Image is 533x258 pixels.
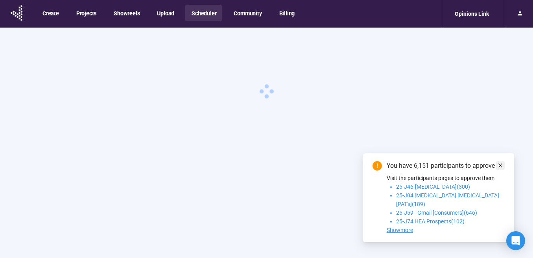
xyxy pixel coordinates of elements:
button: Billing [273,5,301,21]
button: Projects [70,5,102,21]
div: Open Intercom Messenger [506,231,525,250]
span: 25-J59 - Gmail [Consumers](646) [396,210,477,216]
span: 25-J74 HEA Prospects(102) [396,218,465,225]
button: Create [36,5,65,21]
span: exclamation-circle [373,161,382,171]
button: Showreels [107,5,145,21]
span: 25-J46-[MEDICAL_DATA](300) [396,184,470,190]
div: You have 6,151 participants to approve [387,161,505,171]
button: Community [227,5,267,21]
p: Visit the participants pages to approve them [387,174,505,182]
span: Showmore [387,227,413,233]
button: Scheduler [185,5,222,21]
span: close [498,163,503,168]
div: Opinions Link [450,6,494,21]
button: Upload [151,5,180,21]
span: 25-J04 [MEDICAL_DATA] [MEDICAL_DATA] [PAT's](189) [396,192,499,207]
